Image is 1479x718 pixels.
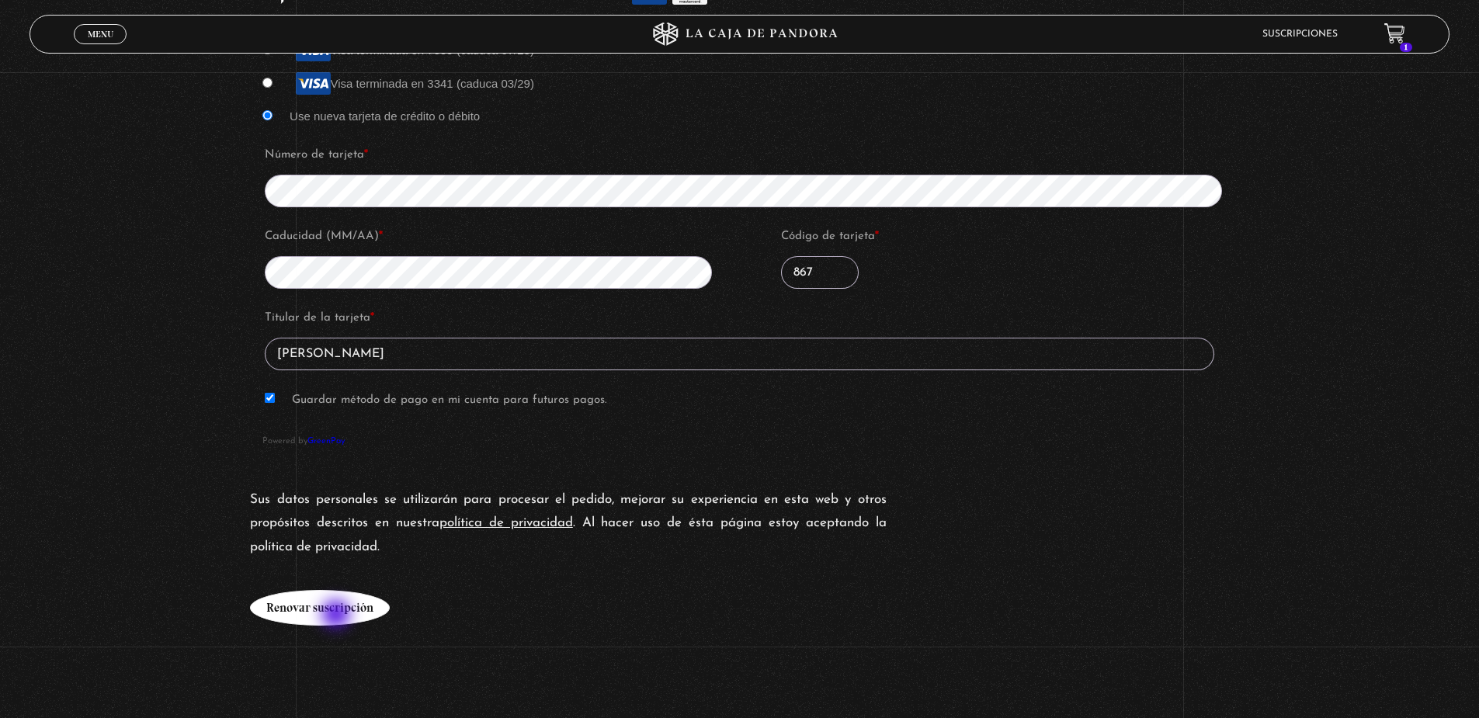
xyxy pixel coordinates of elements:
[307,437,345,446] a: GreenPay
[781,256,859,289] input: CVV
[265,144,1234,167] label: Número de tarjeta
[290,77,534,90] label: Visa terminada en 3341 (caduca 03/29)
[82,42,119,53] span: Cerrar
[1262,29,1338,39] a: Suscripciones
[88,29,113,39] span: Menu
[262,428,1217,449] span: Powered by
[781,225,1234,248] label: Código de tarjeta
[1384,23,1405,44] a: 1
[265,225,718,248] label: Caducidad (MM/AA)
[265,338,1214,370] input: Titular de la tarjeta
[439,516,573,529] a: política de privacidad
[1400,43,1412,52] span: 1
[250,590,390,626] button: Renovar suscripción
[290,109,480,123] label: Use nueva tarjeta de crédito o débito
[250,488,886,560] p: Sus datos personales se utilizarán para procesar el pedido, mejorar su experiencia en esta web y ...
[265,307,1214,330] label: Titular de la tarjeta
[292,394,607,406] label: Guardar método de pago en mi cuenta para futuros pagos.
